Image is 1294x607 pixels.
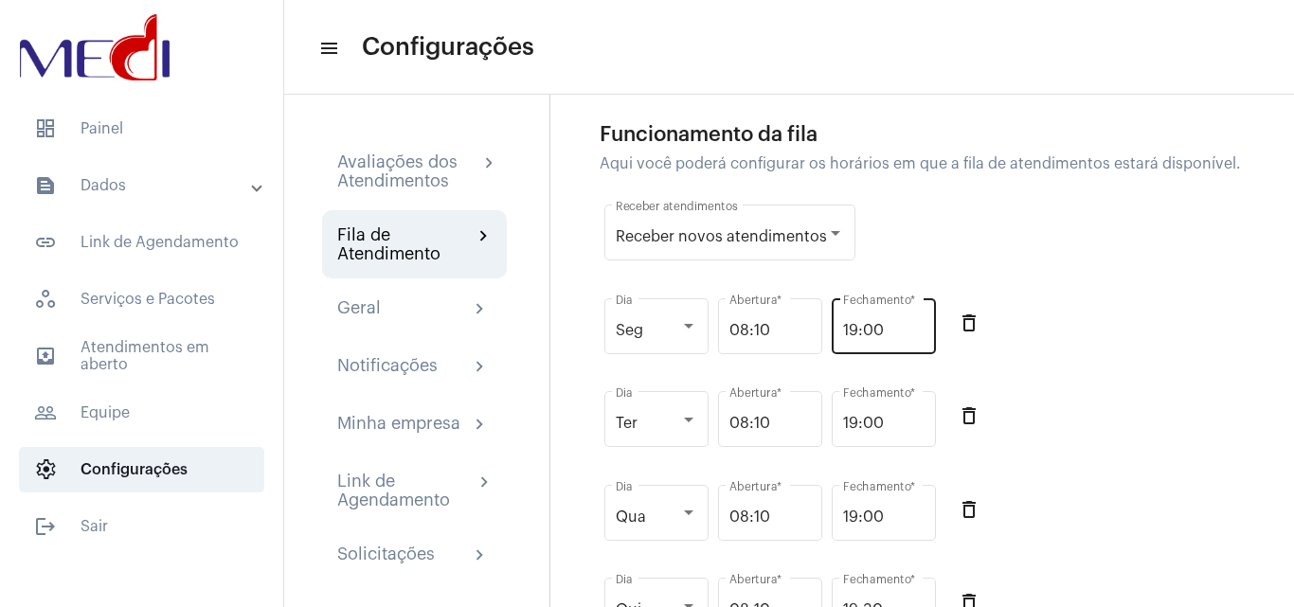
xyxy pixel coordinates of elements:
span: Equipe [19,390,264,436]
span: Atendimentos em aberto [19,333,264,379]
mat-icon: sidenav icon [34,345,57,367]
input: Horário [843,415,925,432]
mat-icon: chevron_right [473,225,492,248]
div: Link de Agendamento [337,472,474,509]
span: Seg [616,323,643,338]
div: Minha empresa [337,414,460,437]
span: sidenav icon [34,117,57,140]
span: Serviços e Pacotes [19,277,264,322]
input: Horário [729,509,811,526]
input: Horário [843,509,925,526]
input: Horário [729,415,811,432]
div: Notificações [337,356,438,379]
span: sidenav icon [34,458,57,481]
mat-icon: sidenav icon [34,515,57,538]
mat-icon: chevron_right [469,298,492,321]
mat-icon: delete_outline [958,498,980,521]
div: Fila de Atendimento [337,225,473,263]
input: Horário [729,322,811,339]
span: Configurações [362,32,534,62]
div: Solicitações [337,545,435,567]
span: Painel [19,106,264,152]
span: Sair [19,504,264,549]
mat-icon: delete_outline [958,312,980,334]
img: d3a1b5fa-500b-b90f-5a1c-719c20e9830b.png [15,9,174,85]
span: Link de Agendamento [19,220,264,265]
mat-icon: sidenav icon [34,174,57,197]
mat-icon: chevron_right [469,356,492,379]
div: Geral [337,298,381,321]
mat-icon: sidenav icon [34,402,57,424]
mat-icon: chevron_right [469,545,492,567]
span: Configurações [19,447,264,492]
div: Aqui você poderá configurar os horários em que a fila de atendimentos estará disponível. [600,155,1256,172]
mat-icon: chevron_right [469,414,492,437]
span: Receber novos atendimentos [616,229,827,244]
span: sidenav icon [34,288,57,311]
input: Horário [843,322,925,339]
div: Funcionamento da fila [600,123,1256,146]
mat-icon: sidenav icon [318,37,337,60]
mat-icon: chevron_right [474,472,492,494]
mat-icon: sidenav icon [34,231,57,254]
mat-icon: delete_outline [958,404,980,427]
span: Ter [616,416,638,431]
div: Avaliações dos Atendimentos [337,152,478,190]
mat-expansion-panel-header: sidenav iconDados [11,163,283,208]
mat-icon: chevron_right [478,152,492,175]
mat-panel-title: Dados [34,174,253,197]
span: Qua [616,509,646,525]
